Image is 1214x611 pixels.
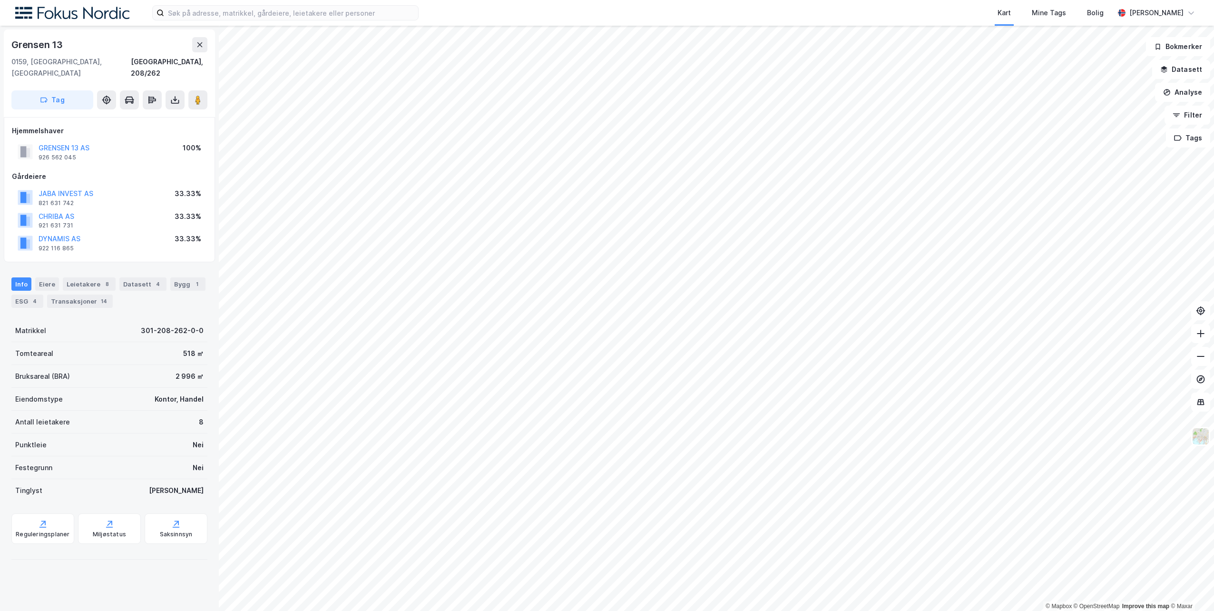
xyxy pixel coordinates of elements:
[1087,7,1104,19] div: Bolig
[175,188,201,199] div: 33.33%
[1032,7,1066,19] div: Mine Tags
[1155,83,1210,102] button: Analyse
[1046,603,1072,610] a: Mapbox
[1146,37,1210,56] button: Bokmerker
[199,416,204,428] div: 8
[193,439,204,451] div: Nei
[39,222,73,229] div: 921 631 731
[35,277,59,291] div: Eiere
[175,211,201,222] div: 33.33%
[183,348,204,359] div: 518 ㎡
[193,462,204,473] div: Nei
[16,531,69,538] div: Reguleringsplaner
[141,325,204,336] div: 301-208-262-0-0
[192,279,202,289] div: 1
[39,199,74,207] div: 821 631 742
[63,277,116,291] div: Leietakere
[1166,128,1210,148] button: Tags
[30,296,39,306] div: 4
[1122,603,1169,610] a: Improve this map
[11,37,65,52] div: Grensen 13
[1165,106,1210,125] button: Filter
[15,325,46,336] div: Matrikkel
[183,142,201,154] div: 100%
[11,56,131,79] div: 0159, [GEOGRAPHIC_DATA], [GEOGRAPHIC_DATA]
[15,394,63,405] div: Eiendomstype
[155,394,204,405] div: Kontor, Handel
[15,371,70,382] div: Bruksareal (BRA)
[176,371,204,382] div: 2 996 ㎡
[164,6,418,20] input: Søk på adresse, matrikkel, gårdeiere, leietakere eller personer
[175,233,201,245] div: 33.33%
[153,279,163,289] div: 4
[11,277,31,291] div: Info
[149,485,204,496] div: [PERSON_NAME]
[1129,7,1184,19] div: [PERSON_NAME]
[170,277,206,291] div: Bygg
[11,90,93,109] button: Tag
[47,295,113,308] div: Transaksjoner
[15,348,53,359] div: Tomteareal
[11,295,43,308] div: ESG
[1192,427,1210,445] img: Z
[15,439,47,451] div: Punktleie
[1166,565,1214,611] div: Kontrollprogram for chat
[93,531,126,538] div: Miljøstatus
[119,277,166,291] div: Datasett
[12,125,207,137] div: Hjemmelshaver
[1166,565,1214,611] iframe: Chat Widget
[15,416,70,428] div: Antall leietakere
[998,7,1011,19] div: Kart
[131,56,207,79] div: [GEOGRAPHIC_DATA], 208/262
[15,7,129,20] img: fokus-nordic-logo.8a93422641609758e4ac.png
[12,171,207,182] div: Gårdeiere
[160,531,193,538] div: Saksinnsyn
[1074,603,1120,610] a: OpenStreetMap
[39,245,74,252] div: 922 116 865
[15,485,42,496] div: Tinglyst
[1152,60,1210,79] button: Datasett
[39,154,76,161] div: 926 562 045
[102,279,112,289] div: 8
[15,462,52,473] div: Festegrunn
[99,296,109,306] div: 14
